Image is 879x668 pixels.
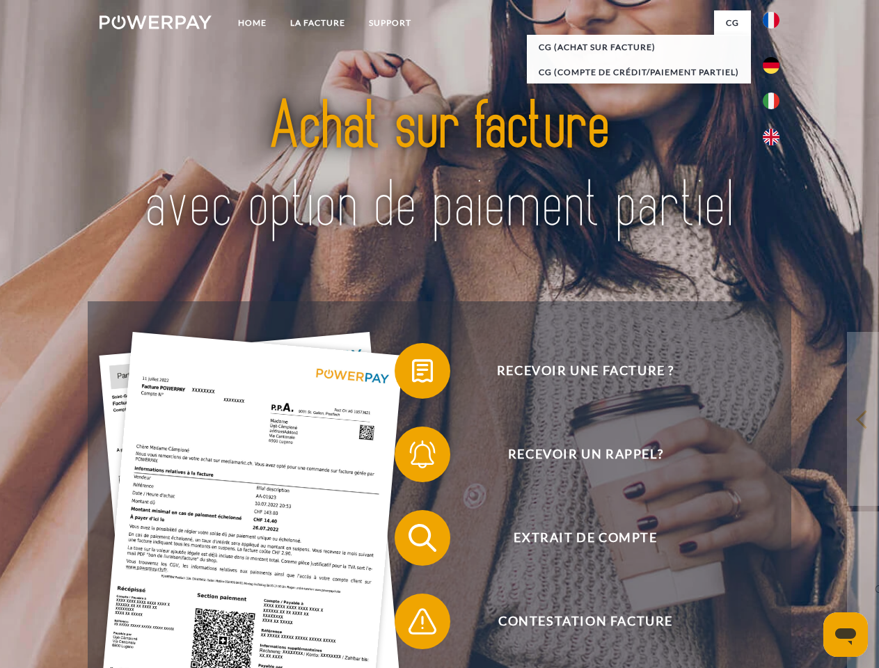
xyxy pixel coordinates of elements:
img: en [763,129,779,145]
span: Recevoir un rappel? [415,427,756,482]
img: logo-powerpay-white.svg [100,15,212,29]
button: Extrait de compte [395,510,757,566]
a: CG (achat sur facture) [527,35,751,60]
a: CG [714,10,751,35]
button: Recevoir un rappel? [395,427,757,482]
button: Contestation Facture [395,594,757,649]
img: de [763,57,779,74]
span: Contestation Facture [415,594,756,649]
img: qb_search.svg [405,520,440,555]
a: Support [357,10,423,35]
img: qb_bill.svg [405,353,440,388]
img: title-powerpay_fr.svg [133,67,746,267]
span: Extrait de compte [415,510,756,566]
a: CG (Compte de crédit/paiement partiel) [527,60,751,85]
a: Home [226,10,278,35]
img: qb_warning.svg [405,604,440,639]
a: LA FACTURE [278,10,357,35]
img: it [763,93,779,109]
span: Recevoir une facture ? [415,343,756,399]
img: qb_bell.svg [405,437,440,472]
button: Recevoir une facture ? [395,343,757,399]
img: fr [763,12,779,29]
iframe: Bouton de lancement de la fenêtre de messagerie [823,612,868,657]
